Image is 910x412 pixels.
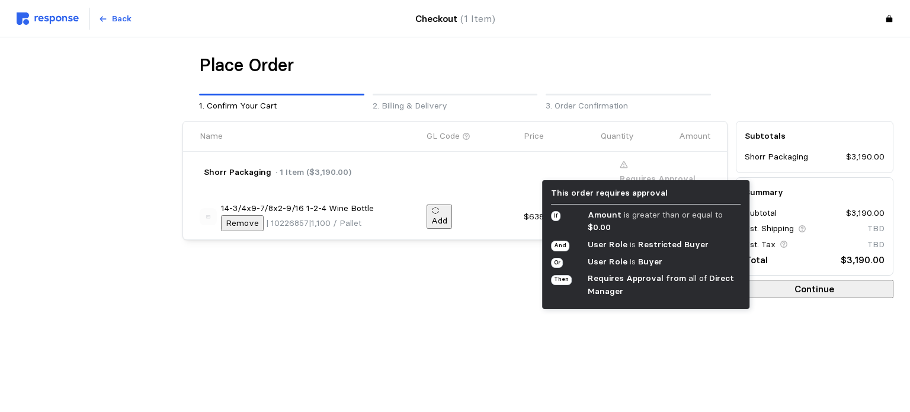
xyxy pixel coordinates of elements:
p: 1. Confirm Your Cart [199,100,364,113]
p: Continue [741,282,889,296]
p: $3,190.00 [846,151,885,164]
h1: Place Order [199,54,294,77]
p: Price [524,130,544,143]
p: 5.5k units [653,217,710,230]
img: svg%3e [17,12,79,25]
p: Name [200,130,223,143]
span: | 10226857 [266,218,309,228]
p: TBD [867,238,885,251]
span: (1 Item) [460,13,495,24]
p: $3,190.00 [653,204,710,217]
button: Add [427,205,452,229]
button: Continue [736,280,893,298]
p: · 1 Item ($3,190.00) [275,166,351,179]
p: Est. Tax [745,238,776,251]
p: Shorr Packaging [745,151,808,164]
p: Requires Approval [620,173,696,186]
p: Subtotal [745,207,777,220]
p: Est. Shipping [745,222,794,235]
p: Quantity [601,130,634,143]
p: Total [745,253,768,267]
p: 2. Billing & Delivery [373,100,538,113]
p: Add [431,215,447,228]
p: Shorr Packaging [204,166,271,179]
p: $3,190.00 [846,207,885,220]
p: $3,190.00 [841,253,885,267]
p: GL Code [427,130,460,143]
h5: Summary [745,186,885,199]
span: | 1,100 / Pallet [309,218,361,228]
p: $638.00 [524,210,580,223]
p: Back [112,12,132,25]
h4: Checkout [415,11,495,26]
input: Qty [595,206,638,228]
button: Remove [221,215,264,232]
button: Back [92,8,138,30]
p: Amount [679,130,710,143]
p: BB [700,166,710,179]
p: 14-3/4x9-7/8x2-9/16 1-2-4 Wine Bottle [221,202,374,215]
img: svg%3e [200,208,217,225]
p: TBD [867,222,885,235]
h5: Subtotals [745,130,885,142]
p: 3. Order Confirmation [546,100,711,113]
p: Remove [226,217,259,230]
